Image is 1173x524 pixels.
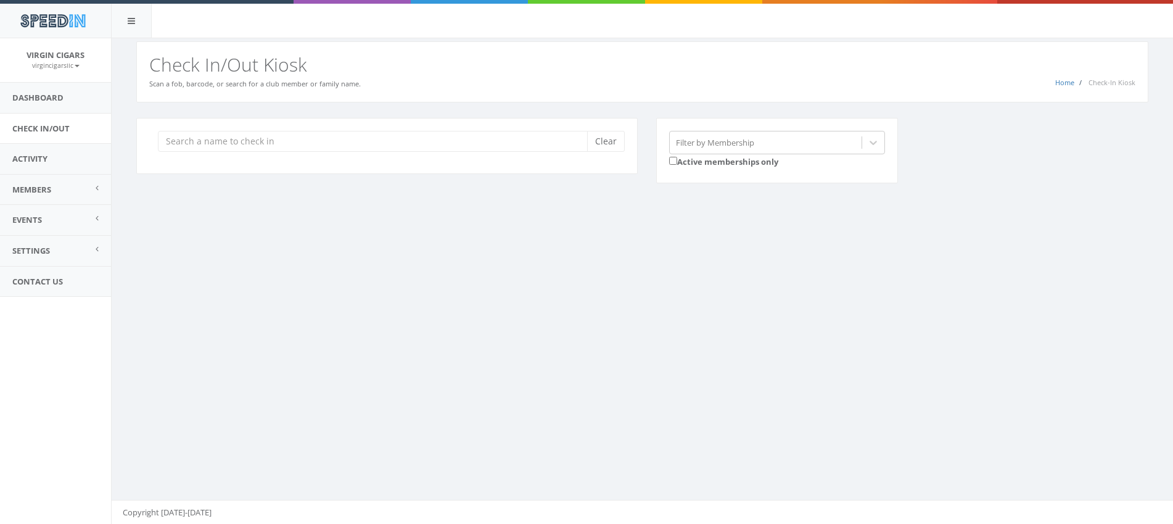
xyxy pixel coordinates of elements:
span: Contact Us [12,276,63,287]
span: Members [12,184,51,195]
div: Filter by Membership [676,136,754,148]
span: Settings [12,245,50,256]
small: virgincigarsllc [32,61,80,70]
span: Virgin Cigars [27,49,84,60]
span: Events [12,214,42,225]
label: Active memberships only [669,154,778,168]
a: Home [1055,78,1074,87]
small: Scan a fob, barcode, or search for a club member or family name. [149,79,361,88]
input: Search a name to check in [158,131,596,152]
a: virgincigarsllc [32,59,80,70]
input: Active memberships only [669,157,677,165]
span: Check-In Kiosk [1089,78,1135,87]
img: speedin_logo.png [14,9,91,32]
h2: Check In/Out Kiosk [149,54,1135,75]
button: Clear [587,131,625,152]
